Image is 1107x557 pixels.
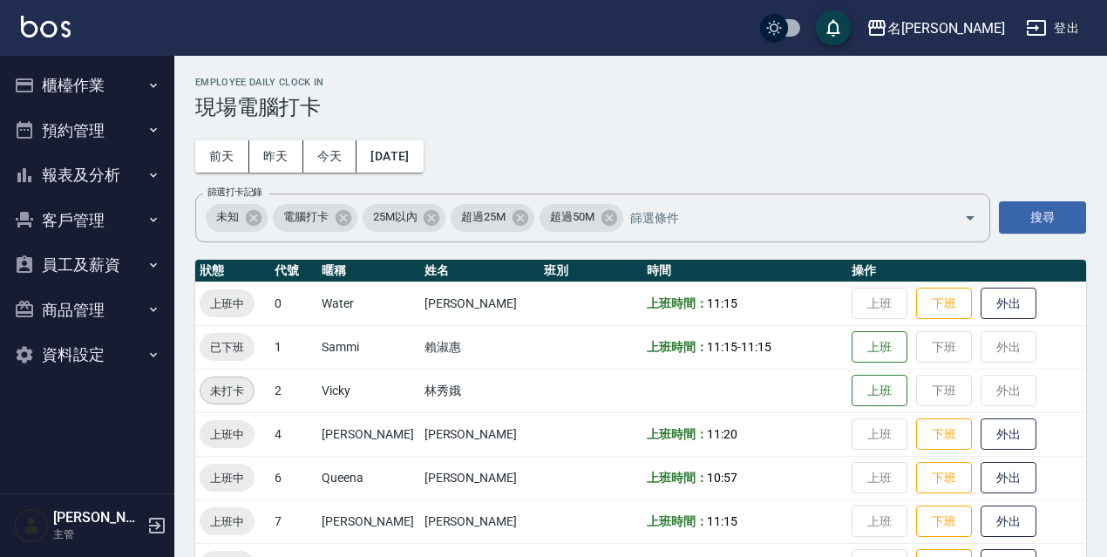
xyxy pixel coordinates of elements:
span: 10:57 [707,471,737,485]
button: Open [956,204,984,232]
b: 上班時間： [647,296,708,310]
button: 商品管理 [7,288,167,333]
button: 名[PERSON_NAME] [859,10,1012,46]
img: Logo [21,16,71,37]
td: 0 [270,282,317,325]
th: 暱稱 [317,260,420,282]
td: 4 [270,412,317,456]
b: 上班時間： [647,471,708,485]
span: 11:20 [707,427,737,441]
span: 25M以內 [363,208,428,226]
button: 下班 [916,418,972,451]
button: 上班 [852,375,907,407]
button: 下班 [916,506,972,538]
td: 賴淑惠 [420,325,540,369]
button: 外出 [981,506,1036,538]
button: 預約管理 [7,108,167,153]
b: 上班時間： [647,514,708,528]
button: 下班 [916,288,972,320]
span: 上班中 [200,425,255,444]
button: 昨天 [249,140,303,173]
td: Vicky [317,369,420,412]
div: 電腦打卡 [273,204,357,232]
input: 篩選條件 [626,202,934,233]
td: Queena [317,456,420,499]
span: 上班中 [200,295,255,313]
p: 主管 [53,526,142,542]
button: 下班 [916,462,972,494]
span: 11:15 [741,340,771,354]
button: 前天 [195,140,249,173]
td: [PERSON_NAME] [420,456,540,499]
span: 電腦打卡 [273,208,339,226]
td: [PERSON_NAME] [420,412,540,456]
img: Person [14,508,49,543]
button: 資料設定 [7,332,167,377]
span: 上班中 [200,469,255,487]
button: 上班 [852,331,907,363]
button: 登出 [1019,12,1086,44]
button: save [816,10,851,45]
span: 上班中 [200,513,255,531]
span: 已下班 [200,338,255,357]
td: [PERSON_NAME] [317,412,420,456]
td: 林秀娥 [420,369,540,412]
div: 名[PERSON_NAME] [887,17,1005,39]
th: 操作 [847,260,1086,282]
div: 超過25M [451,204,534,232]
th: 姓名 [420,260,540,282]
b: 上班時間： [647,340,708,354]
td: [PERSON_NAME] [420,282,540,325]
th: 狀態 [195,260,270,282]
td: 6 [270,456,317,499]
button: 報表及分析 [7,153,167,198]
h2: Employee Daily Clock In [195,77,1086,88]
button: 外出 [981,418,1036,451]
th: 時間 [642,260,848,282]
span: 未知 [206,208,249,226]
th: 班別 [540,260,642,282]
button: 客戶管理 [7,198,167,243]
div: 未知 [206,204,268,232]
h5: [PERSON_NAME] [53,509,142,526]
td: Water [317,282,420,325]
span: 未打卡 [200,382,254,400]
button: 搜尋 [999,201,1086,234]
b: 上班時間： [647,427,708,441]
span: 11:15 [707,340,737,354]
button: 外出 [981,462,1036,494]
button: 今天 [303,140,357,173]
div: 超過50M [540,204,623,232]
td: [PERSON_NAME] [420,499,540,543]
button: 員工及薪資 [7,242,167,288]
label: 篩選打卡記錄 [207,186,262,199]
button: [DATE] [357,140,423,173]
span: 超過50M [540,208,605,226]
button: 櫃檯作業 [7,63,167,108]
h3: 現場電腦打卡 [195,95,1086,119]
td: 2 [270,369,317,412]
span: 超過25M [451,208,516,226]
td: - [642,325,848,369]
button: 外出 [981,288,1036,320]
td: 7 [270,499,317,543]
td: [PERSON_NAME] [317,499,420,543]
span: 11:15 [707,296,737,310]
span: 11:15 [707,514,737,528]
th: 代號 [270,260,317,282]
div: 25M以內 [363,204,446,232]
td: 1 [270,325,317,369]
td: Sammi [317,325,420,369]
